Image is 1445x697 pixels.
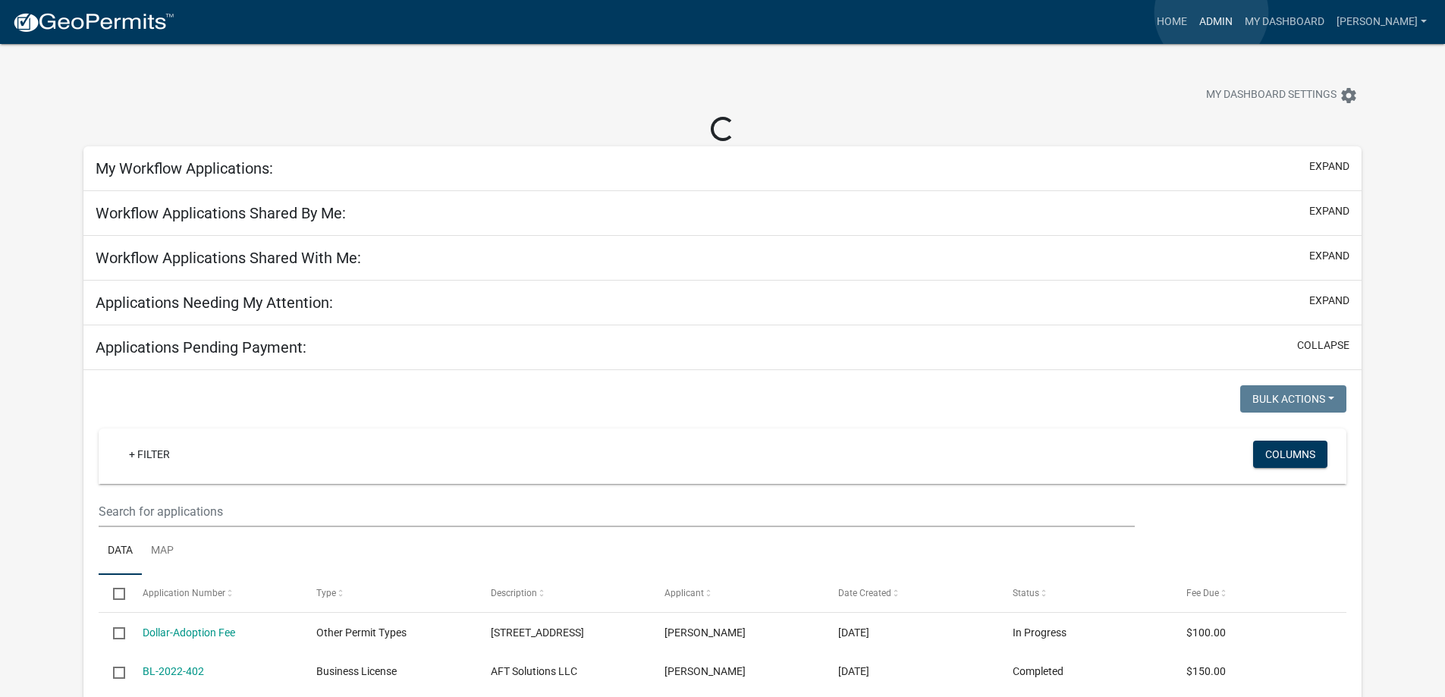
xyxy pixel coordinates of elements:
span: Fee Due [1186,588,1219,598]
button: expand [1309,203,1349,219]
a: Home [1151,8,1193,36]
span: Business License [316,665,397,677]
button: collapse [1297,338,1349,353]
a: Map [142,527,183,576]
span: Applicant [664,588,704,598]
span: Type [316,588,336,598]
span: Tammie [664,626,746,639]
span: 640 GA HWY 128 [491,626,584,639]
a: + Filter [117,441,182,468]
h5: Applications Needing My Attention: [96,294,333,312]
span: Status [1013,588,1039,598]
datatable-header-cell: Application Number [128,575,302,611]
span: $100.00 [1186,626,1226,639]
h5: My Workflow Applications: [96,159,273,177]
span: 07/23/2025 [838,626,869,639]
input: Search for applications [99,496,1134,527]
span: Tonya Tennison [664,665,746,677]
span: My Dashboard Settings [1206,86,1337,105]
button: My Dashboard Settingssettings [1194,80,1370,110]
span: 01/24/2022 [838,665,869,677]
h5: Workflow Applications Shared By Me: [96,204,346,222]
span: $150.00 [1186,665,1226,677]
h5: Applications Pending Payment: [96,338,306,356]
span: Date Created [838,588,891,598]
span: Description [491,588,537,598]
i: settings [1340,86,1358,105]
datatable-header-cell: Type [302,575,476,611]
span: In Progress [1013,626,1066,639]
datatable-header-cell: Select [99,575,127,611]
button: expand [1309,159,1349,174]
a: BL-2022-402 [143,665,204,677]
a: Dollar-Adoption Fee [143,626,235,639]
button: expand [1309,293,1349,309]
span: Application Number [143,588,225,598]
a: Data [99,527,142,576]
a: [PERSON_NAME] [1330,8,1433,36]
datatable-header-cell: Applicant [650,575,824,611]
span: AFT Solutions LLC [491,665,577,677]
button: Columns [1253,441,1327,468]
datatable-header-cell: Date Created [824,575,997,611]
span: Completed [1013,665,1063,677]
button: expand [1309,248,1349,264]
a: Admin [1193,8,1239,36]
span: Other Permit Types [316,626,407,639]
datatable-header-cell: Description [476,575,649,611]
datatable-header-cell: Status [998,575,1172,611]
datatable-header-cell: Fee Due [1172,575,1346,611]
h5: Workflow Applications Shared With Me: [96,249,361,267]
a: My Dashboard [1239,8,1330,36]
button: Bulk Actions [1240,385,1346,413]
